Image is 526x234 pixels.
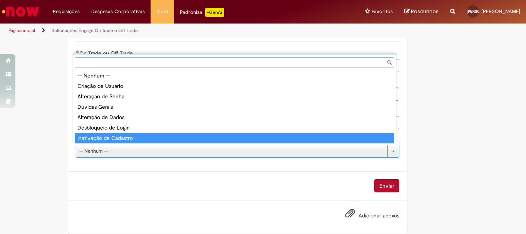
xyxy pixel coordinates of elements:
[75,71,394,81] div: -- Nenhum --
[75,91,394,102] div: Alteração de Senha
[75,123,394,133] div: Desbloqueio de Login
[75,112,394,123] div: Alteração de Dados
[75,133,394,143] div: Inativação de Cadastro
[75,81,394,91] div: Criação de Usuário
[75,102,394,112] div: Dúvidas Gerais
[73,69,396,145] ul: Tipo de solicitação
